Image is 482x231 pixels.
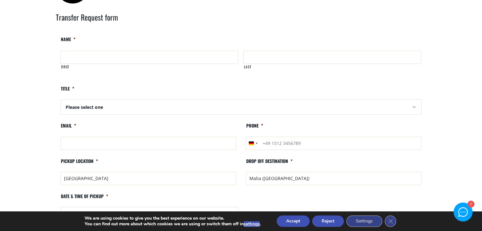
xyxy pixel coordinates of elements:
p: You can find out more about which cookies we are using or switch them off in . [85,221,261,227]
span: Please select one [61,100,421,115]
label: Phone [246,123,263,134]
button: settings [244,221,260,227]
button: Reject [312,215,344,227]
button: Close GDPR Cookie Banner [385,215,396,227]
label: Email [61,123,76,134]
button: Settings [346,215,382,227]
input: +49 1512 3456789 [246,137,421,150]
label: Date & time of pickup [61,193,108,204]
label: Title [61,86,74,97]
button: Selected country [246,137,260,150]
label: Name [61,36,75,47]
label: First [61,64,238,75]
h2: Transfer Request form [56,12,427,31]
label: Pickup location [61,158,98,169]
label: Last [244,64,421,75]
button: Accept [277,215,310,227]
label: Drop off destination [246,158,292,169]
p: We are using cookies to give you the best experience on our website. [85,215,261,221]
div: 1 [467,201,474,208]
